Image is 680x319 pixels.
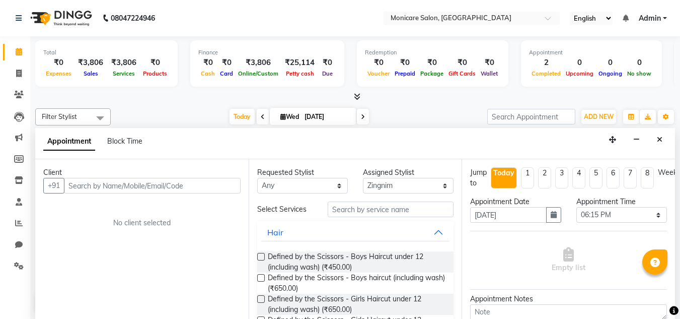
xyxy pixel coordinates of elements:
div: Appointment [529,48,654,57]
span: Due [320,70,335,77]
div: ₹0 [140,57,170,69]
div: Finance [198,48,336,57]
span: Completed [529,70,563,77]
div: Requested Stylist [257,167,348,178]
img: logo [26,4,95,32]
div: 0 [563,57,596,69]
div: ₹0 [446,57,478,69]
input: Search Appointment [487,109,575,124]
div: Jump to [470,167,487,188]
input: yyyy-mm-dd [470,207,546,223]
span: Defined by the Scissors - Girls Haircut under 12 (including wash) (₹650.00) [268,294,446,315]
span: Empty list [552,247,585,273]
span: Prepaid [392,70,418,77]
span: Ongoing [596,70,625,77]
span: Admin [639,13,661,24]
div: ₹0 [478,57,500,69]
span: Package [418,70,446,77]
div: ₹0 [217,57,236,69]
span: Block Time [107,137,142,146]
div: ₹3,806 [74,57,107,69]
span: Upcoming [563,70,596,77]
span: Petty cash [283,70,317,77]
div: 0 [596,57,625,69]
span: Wallet [478,70,500,77]
div: ₹0 [418,57,446,69]
button: Close [652,132,667,148]
div: ₹3,806 [236,57,281,69]
input: 2025-09-03 [301,109,352,124]
div: ₹3,806 [107,57,140,69]
span: Products [140,70,170,77]
b: 08047224946 [111,4,155,32]
li: 5 [589,167,602,188]
button: Hair [261,223,450,241]
div: Appointment Notes [470,294,667,304]
li: 7 [624,167,637,188]
li: 8 [641,167,654,188]
span: Appointment [43,133,95,151]
span: Card [217,70,236,77]
div: Total [43,48,170,57]
input: Search by Name/Mobile/Email/Code [64,178,241,194]
div: ₹0 [319,57,336,69]
div: ₹25,114 [281,57,319,69]
iframe: chat widget [638,279,670,309]
div: Appointment Time [576,197,667,207]
div: ₹0 [43,57,74,69]
div: No client selected [67,218,216,228]
div: ₹0 [392,57,418,69]
input: Search by service name [328,202,454,217]
div: Assigned Stylist [363,167,454,178]
div: ₹0 [198,57,217,69]
span: No show [625,70,654,77]
li: 6 [607,167,620,188]
li: 1 [521,167,534,188]
span: Expenses [43,70,74,77]
span: Sales [81,70,101,77]
div: Select Services [250,204,320,215]
span: ADD NEW [584,113,614,120]
li: 3 [555,167,568,188]
button: +91 [43,178,64,194]
div: Today [493,168,514,178]
div: Appointment Date [470,197,561,207]
span: Defined by the Scissors - Boys haircut (including wash) (₹650.00) [268,273,446,294]
span: Wed [278,113,301,120]
div: 0 [625,57,654,69]
span: Gift Cards [446,70,478,77]
div: Redemption [365,48,500,57]
div: ₹0 [365,57,392,69]
span: Voucher [365,70,392,77]
div: Hair [267,226,283,238]
span: Online/Custom [236,70,281,77]
button: ADD NEW [581,110,616,124]
span: Defined by the Scissors - Boys Haircut under 12 (including wash) (₹450.00) [268,251,446,273]
div: Client [43,167,241,178]
span: Filter Stylist [42,112,77,120]
div: 2 [529,57,563,69]
li: 2 [538,167,551,188]
li: 4 [572,167,585,188]
span: Cash [198,70,217,77]
span: Today [230,109,255,124]
span: Services [110,70,137,77]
